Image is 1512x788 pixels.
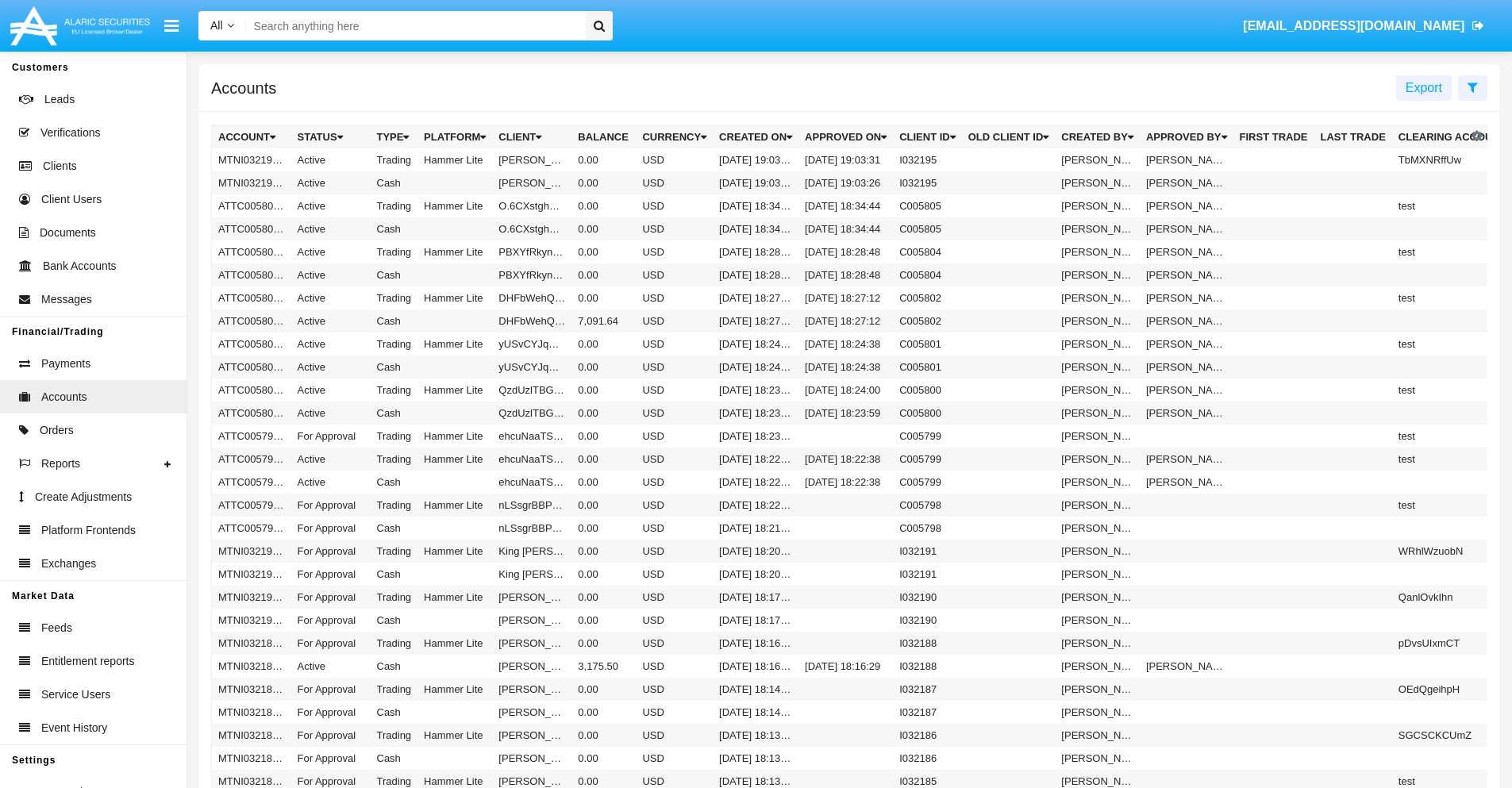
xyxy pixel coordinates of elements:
td: [DATE] 18:27:04 [713,309,798,332]
span: Export [1406,81,1442,94]
td: Trading [371,632,418,655]
td: DHFbWehQddBTMEe [492,286,571,309]
td: [PERSON_NAME] [1055,263,1140,286]
td: Hammer Lite [417,425,492,448]
td: [PERSON_NAME] [1055,148,1140,171]
th: Approved By [1140,125,1233,149]
td: 0.00 [571,217,636,240]
td: [PERSON_NAME] [1055,240,1140,263]
td: C005804 [893,263,962,286]
td: [PERSON_NAME] [1140,148,1233,171]
h5: Accounts [211,82,276,94]
td: MTNI032188A1 [212,632,291,655]
span: Documents [40,225,96,241]
td: I032190 [893,586,962,609]
td: 0.00 [571,494,636,517]
td: O.6CXstghXAdK7' [492,194,571,217]
td: [PERSON_NAME] [1055,540,1140,563]
td: [PERSON_NAME] [1140,240,1233,263]
td: ATTC005800AC1 [212,402,291,425]
td: MTNI032190AC1 [212,609,291,632]
td: Hammer Lite [417,494,492,517]
td: USD [636,425,713,448]
td: yUSvCYJqAgVSuiy [492,332,571,356]
td: ATTC005799A1 [212,448,291,471]
td: C005798 [893,517,962,540]
th: Type [371,125,418,149]
td: Cash [371,402,418,425]
td: 0.00 [571,332,636,356]
td: Hammer Lite [417,332,492,356]
td: USD [636,379,713,402]
td: O.6CXstghXAdK7' [492,217,571,240]
td: Active [291,171,371,194]
td: Active [291,309,371,332]
td: Hammer Lite [417,286,492,309]
td: nLSsgrBBPezvwyx [492,494,571,517]
td: [PERSON_NAME] [1140,194,1233,217]
td: [DATE] 18:17:58 [713,609,798,632]
td: For Approval [291,425,371,448]
td: For Approval [291,517,371,540]
td: 0.00 [571,263,636,286]
td: For Approval [291,609,371,632]
td: I032190 [893,609,962,632]
td: 0.00 [571,402,636,425]
td: Cash [371,655,418,678]
td: C005799 [893,425,962,448]
td: 0.00 [571,356,636,379]
td: C005805 [893,217,962,240]
td: USD [636,332,713,356]
td: Cash [371,171,418,194]
td: [DATE] 18:22:30 [713,448,798,471]
td: [PERSON_NAME] [1055,309,1140,332]
img: Logo image [8,2,152,49]
td: MTNI032191A1 [212,540,291,563]
td: [PERSON_NAME] [492,171,571,194]
a: All [198,17,246,34]
td: 0.00 [571,517,636,540]
td: [DATE] 18:24:31 [713,332,798,356]
td: [DATE] 19:03:22 [713,148,798,171]
th: Status [291,125,371,149]
td: USD [636,356,713,379]
td: Cash [371,609,418,632]
th: Last Trade [1314,125,1391,149]
td: [PERSON_NAME] [1055,402,1140,425]
td: MTNI032191AC1 [212,563,291,586]
td: [PERSON_NAME] [1055,194,1140,217]
td: Active [291,194,371,217]
td: [PERSON_NAME] [1055,425,1140,448]
td: [DATE] 18:24:38 [798,332,893,356]
td: C005802 [893,309,962,332]
span: Payments [41,356,90,372]
td: Active [291,332,371,356]
span: Exchanges [41,555,96,572]
span: Feeds [41,620,72,636]
td: [DATE] 18:23:14 [713,425,798,448]
td: ATTC005805A1 [212,194,291,217]
td: USD [636,286,713,309]
td: Hammer Lite [417,632,492,655]
td: [DATE] 18:34:37 [713,194,798,217]
td: Cash [371,471,418,494]
td: QzdUzlTBGrIPNCf [492,402,571,425]
td: [DATE] 18:34:44 [798,217,893,240]
td: [DATE] 18:28:39 [713,240,798,263]
span: Service Users [41,686,110,703]
td: [PERSON_NAME] [1140,217,1233,240]
td: [PERSON_NAME] [492,632,571,655]
td: [PERSON_NAME] [492,148,571,171]
td: C005805 [893,194,962,217]
td: [DATE] 18:21:59 [713,517,798,540]
td: [PERSON_NAME] [1140,286,1233,309]
td: C005799 [893,471,962,494]
td: Active [291,356,371,379]
td: Active [291,148,371,171]
td: [DATE] 18:27:05 [713,286,798,309]
td: [DATE] 19:03:26 [798,171,893,194]
td: ATTC005798A1 [212,494,291,517]
td: 3,175.50 [571,655,636,678]
td: [PERSON_NAME] [1140,332,1233,356]
td: C005799 [893,448,962,471]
